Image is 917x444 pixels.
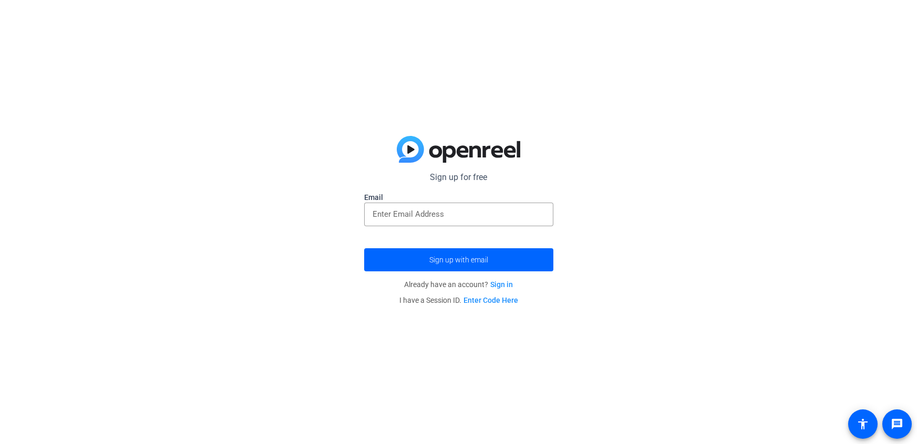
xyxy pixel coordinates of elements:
span: I have a Session ID. [399,296,518,304]
mat-icon: accessibility [857,418,869,430]
p: Sign up for free [364,171,553,184]
span: Already have an account? [404,280,513,289]
mat-icon: message [891,418,903,430]
img: blue-gradient.svg [397,136,520,163]
a: Enter Code Here [463,296,518,304]
input: Enter Email Address [373,208,545,220]
button: Sign up with email [364,248,553,271]
label: Email [364,192,553,203]
a: Sign in [490,280,513,289]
